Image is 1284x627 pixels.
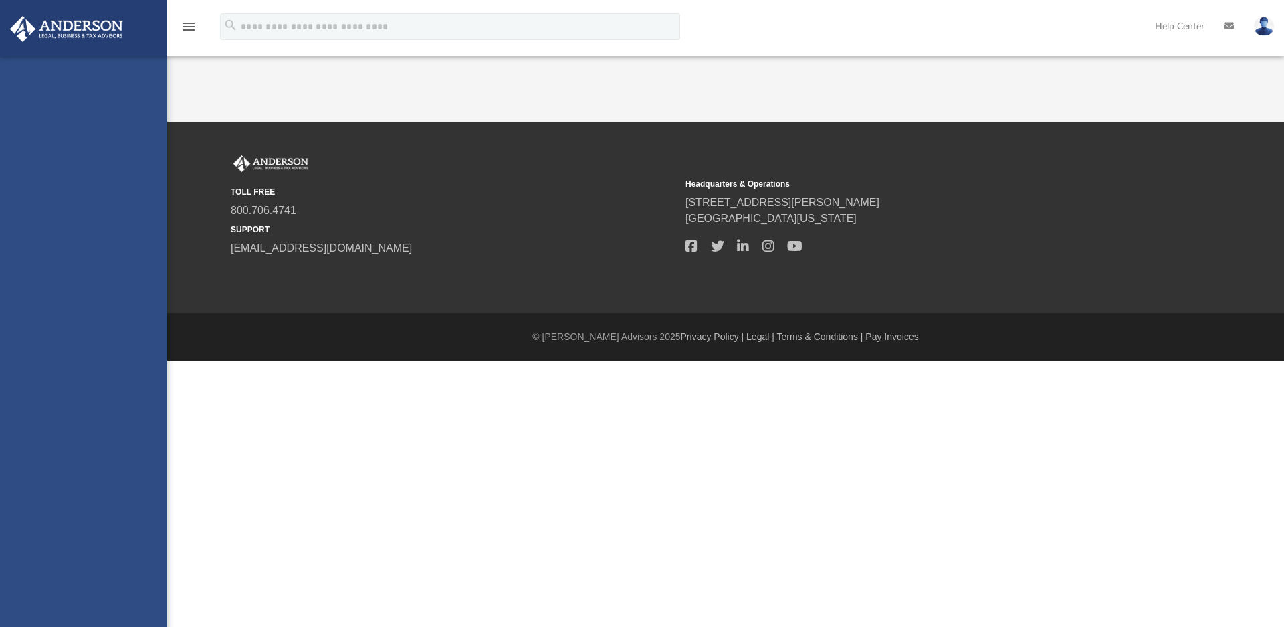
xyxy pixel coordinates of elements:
small: Headquarters & Operations [685,178,1131,190]
a: Terms & Conditions | [777,331,863,342]
i: menu [181,19,197,35]
img: Anderson Advisors Platinum Portal [6,16,127,42]
a: menu [181,25,197,35]
a: [EMAIL_ADDRESS][DOMAIN_NAME] [231,242,412,254]
img: User Pic [1254,17,1274,36]
a: 800.706.4741 [231,205,296,216]
div: © [PERSON_NAME] Advisors 2025 [167,330,1284,344]
a: Legal | [746,331,774,342]
small: SUPPORT [231,223,676,236]
small: TOLL FREE [231,186,676,198]
img: Anderson Advisors Platinum Portal [231,155,311,173]
a: [GEOGRAPHIC_DATA][US_STATE] [685,213,857,224]
a: [STREET_ADDRESS][PERSON_NAME] [685,197,879,208]
i: search [223,18,238,33]
a: Pay Invoices [865,331,918,342]
a: Privacy Policy | [681,331,744,342]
